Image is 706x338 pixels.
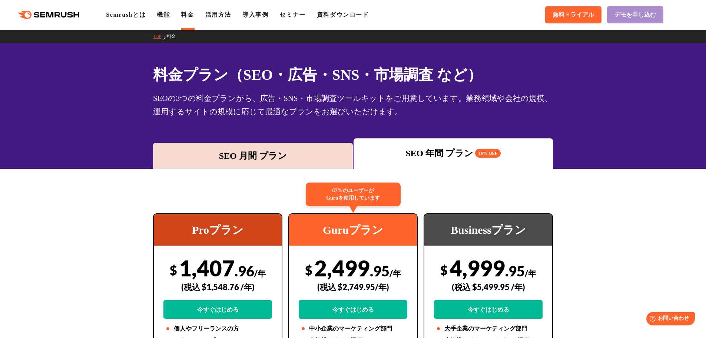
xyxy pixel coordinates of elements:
[607,6,663,23] a: デモを申し込む
[181,12,194,18] a: 料金
[163,255,272,319] div: 1,407
[157,12,170,18] a: 機能
[614,11,656,19] span: デモを申し込む
[390,268,401,278] span: /年
[163,274,272,300] div: (税込 $1,548.76 /年)
[254,268,266,278] span: /年
[153,92,553,118] div: SEOの3つの料金プランから、広告・SNS・市場調査ツールキットをご用意しています。業務領域や会社の規模、運用するサイトの規模に応じて最適なプランをお選びいただけます。
[153,34,167,39] a: TOP
[434,274,543,300] div: (税込 $5,499.95 /年)
[424,214,552,246] div: Businessプラン
[205,12,231,18] a: 活用方法
[163,300,272,319] a: 今すぐはじめる
[305,262,312,278] span: $
[357,147,550,160] div: SEO 年間 プラン
[299,255,407,319] div: 2,499
[163,324,272,333] li: 個人やフリーランスの方
[370,262,390,279] span: .95
[434,324,543,333] li: 大手企業のマーケティング部門
[235,262,254,279] span: .96
[242,12,268,18] a: 導入事例
[317,12,369,18] a: 資料ダウンロード
[475,149,501,158] span: 16% OFF
[545,6,601,23] a: 無料トライアル
[306,183,401,206] div: 67%のユーザーが Guruを使用しています
[154,214,282,246] div: Proプラン
[440,262,448,278] span: $
[289,214,417,246] div: Guruプラン
[106,12,146,18] a: Semrushとは
[525,268,536,278] span: /年
[434,255,543,319] div: 4,999
[434,300,543,319] a: 今すぐはじめる
[299,300,407,319] a: 今すぐはじめる
[167,34,181,39] a: 料金
[640,309,698,330] iframe: Help widget launcher
[153,64,553,86] h1: 料金プラン（SEO・広告・SNS・市場調査 など）
[170,262,177,278] span: $
[279,12,305,18] a: セミナー
[505,262,525,279] span: .95
[157,149,349,163] div: SEO 月間 プラン
[299,324,407,333] li: 中小企業のマーケティング部門
[299,274,407,300] div: (税込 $2,749.95/年)
[553,11,594,19] span: 無料トライアル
